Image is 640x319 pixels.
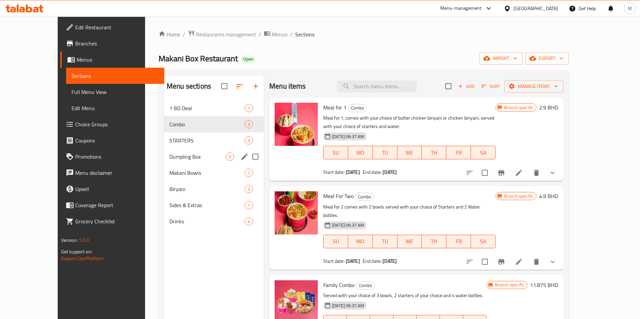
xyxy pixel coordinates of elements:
[478,166,492,180] span: Select to update
[164,132,264,149] div: STARTERS3
[66,84,165,100] a: Full Menu View
[269,81,306,91] h2: Menu items
[60,165,165,181] a: Menu disclaimer
[169,169,245,177] span: Makani Bowls
[275,191,318,234] img: Meal For Two
[245,185,253,193] div: items
[323,146,348,159] button: SU
[493,254,509,270] button: Branch-specific-item
[259,30,261,38] li: /
[159,30,180,38] a: Home
[245,201,253,209] div: items
[169,217,245,225] div: Drinks
[478,255,492,269] span: Select to update
[348,146,373,159] button: MO
[471,146,496,159] button: SA
[446,235,471,248] button: FR
[397,235,422,248] button: WE
[75,153,159,161] span: Promotions
[167,81,211,91] h2: Menu sections
[440,4,482,12] div: Menu-management
[422,235,446,248] button: TH
[337,81,417,92] input: search
[363,257,382,265] span: End date:
[164,100,264,116] div: 1 BD Deal1
[515,169,523,177] a: Edit menu item
[355,193,374,201] span: Combo
[245,202,253,209] span: 1
[329,133,367,140] span: [DATE] 06:37 AM
[75,169,159,177] span: Menu disclaimer
[159,30,569,39] nav: breadcrumb
[169,104,245,112] div: 1 BD Deal
[245,136,253,145] div: items
[66,68,165,84] a: Sections
[72,104,159,112] span: Edit Menu
[545,254,561,270] button: show more
[539,103,558,112] h6: 2.9 BHD
[462,165,478,181] button: sort-choices
[245,105,253,111] span: 1
[60,149,165,165] a: Promotions
[60,132,165,149] a: Coupons
[356,282,375,289] span: Combo
[323,280,355,290] span: Family Combo
[72,88,159,96] span: Full Menu View
[264,30,287,39] a: Menus
[474,148,493,158] span: SA
[549,169,557,177] svg: Show Choices
[77,56,159,64] span: Menus
[60,181,165,197] a: Upsell
[245,169,253,177] div: items
[528,165,545,181] button: delete
[79,236,89,245] span: 1.0.0
[528,254,545,270] button: delete
[493,165,509,181] button: Branch-specific-item
[348,104,367,112] div: Combo
[400,148,419,158] span: WE
[628,5,632,12] span: M
[60,52,165,68] a: Menus
[323,291,486,300] p: Served with your choice of 3 bowls, 2 starters of your choice and 4 water bottles.
[169,136,245,145] div: STARTERS
[477,81,504,92] span: Sort items
[373,235,397,248] button: TU
[245,170,253,176] span: 1
[474,236,493,246] span: SA
[61,254,104,263] a: Support.OpsPlatform
[164,165,264,181] div: Makani Bowls1
[373,146,397,159] button: TU
[169,201,245,209] span: Sides & Extras
[375,148,395,158] span: TU
[351,236,370,246] span: MO
[480,81,502,92] button: Sort
[295,30,314,38] span: Sections
[346,168,360,177] b: [DATE]
[66,100,165,116] a: Edit Menu
[248,78,264,94] button: Add section
[231,78,248,94] span: Sort sections
[504,80,563,93] button: Manage items
[169,153,226,161] span: Dumpling Box
[525,52,569,65] button: export
[245,104,253,112] div: items
[169,185,245,193] span: Biryani
[245,120,253,128] div: items
[375,236,395,246] span: TU
[240,152,250,162] button: edit
[188,30,256,39] a: Restaurants management
[226,154,234,160] span: 5
[397,146,422,159] button: WE
[492,282,527,288] span: Branch specific
[60,116,165,132] a: Choice Groups
[169,120,245,128] span: Combo
[400,236,419,246] span: WE
[60,35,165,52] a: Branches
[545,165,561,181] button: show more
[164,97,264,232] nav: Menu sections
[75,39,159,47] span: Branches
